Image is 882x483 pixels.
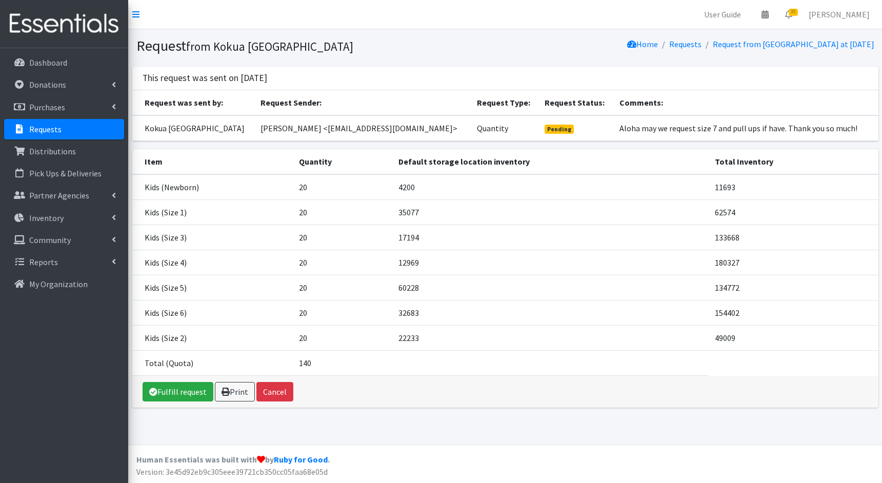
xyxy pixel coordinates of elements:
[392,199,709,225] td: 35077
[713,39,874,49] a: Request from [GEOGRAPHIC_DATA] at [DATE]
[29,190,89,200] p: Partner Agencies
[709,250,878,275] td: 180327
[709,149,878,174] th: Total Inventory
[132,300,293,325] td: Kids (Size 6)
[777,4,800,25] a: 35
[29,168,102,178] p: Pick Ups & Deliveries
[256,382,293,401] button: Cancel
[293,350,392,375] td: 140
[392,250,709,275] td: 12969
[132,199,293,225] td: Kids (Size 1)
[132,225,293,250] td: Kids (Size 3)
[709,199,878,225] td: 62574
[29,79,66,90] p: Donations
[696,4,749,25] a: User Guide
[392,325,709,350] td: 22233
[29,102,65,112] p: Purchases
[293,250,392,275] td: 20
[800,4,878,25] a: [PERSON_NAME]
[613,90,878,115] th: Comments:
[392,275,709,300] td: 60228
[709,225,878,250] td: 133668
[29,213,64,223] p: Inventory
[709,275,878,300] td: 134772
[4,119,124,139] a: Requests
[293,199,392,225] td: 20
[215,382,255,401] a: Print
[132,174,293,200] td: Kids (Newborn)
[29,279,88,289] p: My Organization
[392,225,709,250] td: 17194
[293,275,392,300] td: 20
[136,467,328,477] span: Version: 3e45d92eb9c305eee39721cb350cc05faa68e05d
[186,39,353,54] small: from Kokua [GEOGRAPHIC_DATA]
[4,252,124,272] a: Reports
[471,90,538,115] th: Request Type:
[4,74,124,95] a: Donations
[392,300,709,325] td: 32683
[274,454,328,465] a: Ruby for Good
[709,325,878,350] td: 49009
[669,39,701,49] a: Requests
[293,174,392,200] td: 20
[392,174,709,200] td: 4200
[4,230,124,250] a: Community
[627,39,658,49] a: Home
[29,57,67,68] p: Dashboard
[709,300,878,325] td: 154402
[136,37,502,55] h1: Request
[789,9,798,16] span: 35
[538,90,613,115] th: Request Status:
[293,225,392,250] td: 20
[545,125,574,134] span: Pending
[392,149,709,174] th: Default storage location inventory
[293,149,392,174] th: Quantity
[143,73,267,84] h3: This request was sent on [DATE]
[136,454,330,465] strong: Human Essentials was built with by .
[613,115,878,141] td: Aloha may we request size 7 and pull ups if have. Thank you so much!
[29,146,76,156] p: Distributions
[29,124,62,134] p: Requests
[29,235,71,245] p: Community
[254,115,471,141] td: [PERSON_NAME] <[EMAIL_ADDRESS][DOMAIN_NAME]>
[29,257,58,267] p: Reports
[132,350,293,375] td: Total (Quota)
[132,149,293,174] th: Item
[4,52,124,73] a: Dashboard
[143,382,213,401] a: Fulfill request
[4,7,124,41] img: HumanEssentials
[254,90,471,115] th: Request Sender:
[132,115,255,141] td: Kokua [GEOGRAPHIC_DATA]
[709,174,878,200] td: 11693
[471,115,538,141] td: Quantity
[4,141,124,162] a: Distributions
[4,97,124,117] a: Purchases
[132,90,255,115] th: Request was sent by:
[132,275,293,300] td: Kids (Size 5)
[132,325,293,350] td: Kids (Size 2)
[293,300,392,325] td: 20
[4,185,124,206] a: Partner Agencies
[4,208,124,228] a: Inventory
[132,250,293,275] td: Kids (Size 4)
[4,274,124,294] a: My Organization
[293,325,392,350] td: 20
[4,163,124,184] a: Pick Ups & Deliveries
